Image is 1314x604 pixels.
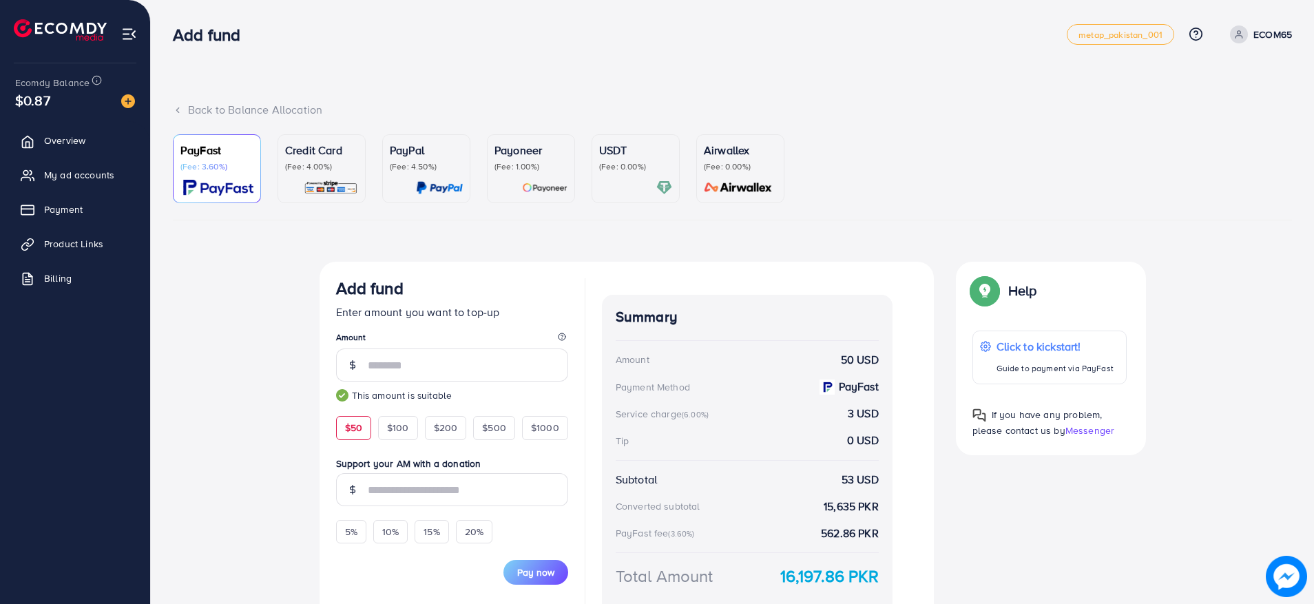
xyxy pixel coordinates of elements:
[494,161,567,172] p: (Fee: 1.00%)
[14,19,107,41] img: logo
[704,142,777,158] p: Airwallex
[821,525,879,541] strong: 562.86 PKR
[1266,556,1306,596] img: image
[842,472,879,488] strong: 53 USD
[1253,26,1292,43] p: ECOM65
[10,230,140,258] a: Product Links
[285,142,358,158] p: Credit Card
[336,278,404,298] h3: Add fund
[820,379,835,395] img: payment
[616,353,649,366] div: Amount
[10,161,140,189] a: My ad accounts
[424,525,439,539] span: 15%
[972,278,997,303] img: Popup guide
[390,161,463,172] p: (Fee: 4.50%)
[121,94,135,108] img: image
[494,142,567,158] p: Payoneer
[345,525,357,539] span: 5%
[336,304,568,320] p: Enter amount you want to top-up
[345,421,362,435] span: $50
[531,421,559,435] span: $1000
[616,526,699,540] div: PayFast fee
[336,331,568,348] legend: Amount
[387,421,409,435] span: $100
[10,196,140,223] a: Payment
[616,499,700,513] div: Converted subtotal
[503,560,568,585] button: Pay now
[336,389,348,402] img: guide
[780,564,879,588] strong: 16,197.86 PKR
[44,168,114,182] span: My ad accounts
[44,237,103,251] span: Product Links
[44,202,83,216] span: Payment
[682,409,709,420] small: (6.00%)
[173,102,1292,118] div: Back to Balance Allocation
[599,161,672,172] p: (Fee: 0.00%)
[416,180,463,196] img: card
[616,407,713,421] div: Service charge
[465,525,483,539] span: 20%
[121,26,137,42] img: menu
[304,180,358,196] img: card
[668,528,694,539] small: (3.60%)
[44,134,85,147] span: Overview
[183,180,253,196] img: card
[824,499,879,514] strong: 15,635 PKR
[434,421,458,435] span: $200
[997,338,1114,355] p: Click to kickstart!
[700,180,777,196] img: card
[1078,30,1162,39] span: metap_pakistan_001
[10,127,140,154] a: Overview
[972,408,986,422] img: Popup guide
[15,76,90,90] span: Ecomdy Balance
[180,161,253,172] p: (Fee: 3.60%)
[44,271,72,285] span: Billing
[616,380,690,394] div: Payment Method
[285,161,358,172] p: (Fee: 4.00%)
[847,433,879,448] strong: 0 USD
[997,360,1114,377] p: Guide to payment via PayFast
[839,379,879,395] strong: PayFast
[1224,25,1292,43] a: ECOM65
[180,142,253,158] p: PayFast
[382,525,399,539] span: 10%
[15,90,50,110] span: $0.87
[336,457,568,470] label: Support your AM with a donation
[972,408,1103,437] span: If you have any problem, please contact us by
[841,352,879,368] strong: 50 USD
[390,142,463,158] p: PayPal
[1008,282,1037,299] p: Help
[616,434,629,448] div: Tip
[522,180,567,196] img: card
[1067,24,1174,45] a: metap_pakistan_001
[517,565,554,579] span: Pay now
[848,406,879,421] strong: 3 USD
[616,472,657,488] div: Subtotal
[10,264,140,292] a: Billing
[1065,424,1114,437] span: Messenger
[482,421,506,435] span: $500
[599,142,672,158] p: USDT
[656,180,672,196] img: card
[616,309,879,326] h4: Summary
[173,25,251,45] h3: Add fund
[704,161,777,172] p: (Fee: 0.00%)
[616,564,713,588] div: Total Amount
[336,388,568,402] small: This amount is suitable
